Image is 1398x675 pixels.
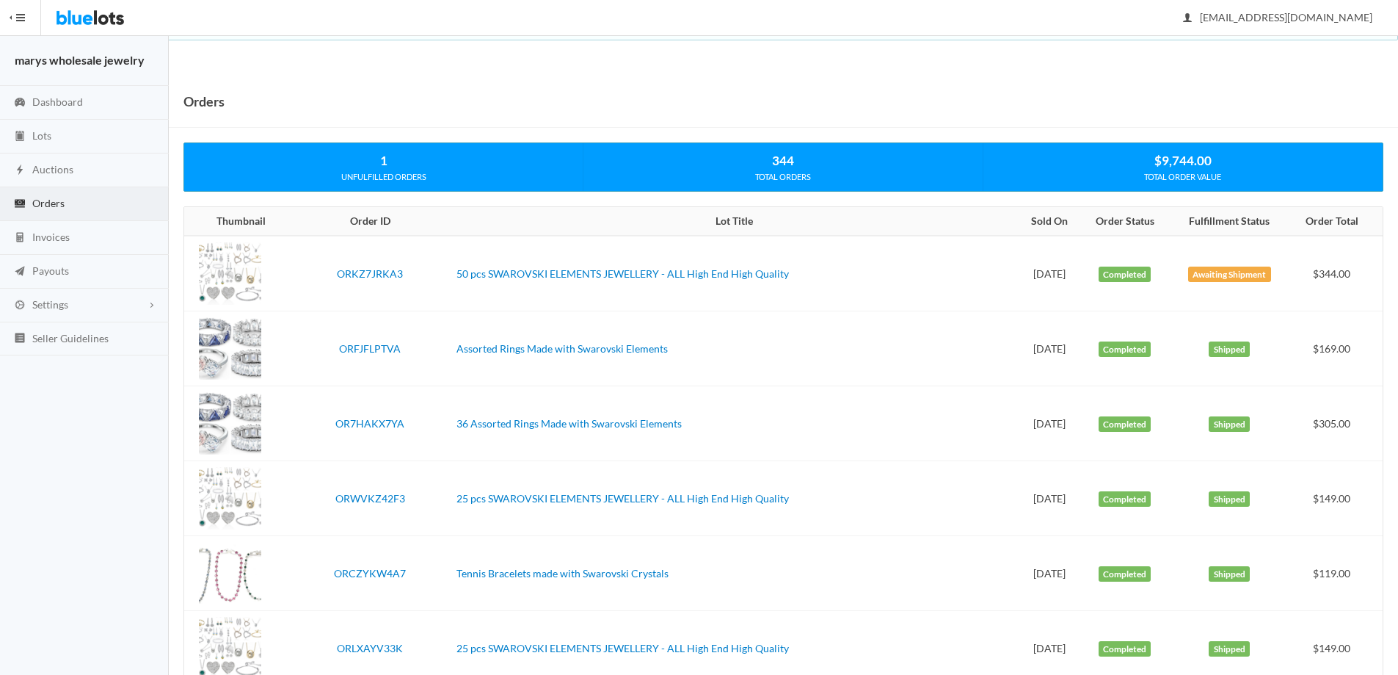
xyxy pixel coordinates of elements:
[184,207,289,237] th: Thumbnail
[1289,536,1383,611] td: $119.00
[337,642,403,654] a: ORLXAYV33K
[456,642,789,654] a: 25 pcs SWAROVSKI ELEMENTS JEWELLERY - ALL High End High Quality
[12,130,27,144] ion-icon: clipboard
[184,170,583,184] div: UNFULFILLED ORDERS
[1099,566,1151,582] label: Completed
[1019,536,1080,611] td: [DATE]
[456,267,789,280] a: 50 pcs SWAROVSKI ELEMENTS JEWELLERY - ALL High End High Quality
[1099,641,1151,657] label: Completed
[32,163,73,176] span: Auctions
[1019,461,1080,536] td: [DATE]
[1099,342,1151,358] label: Completed
[32,264,69,277] span: Payouts
[772,153,794,168] strong: 344
[334,567,406,580] a: ORCZYKW4A7
[12,332,27,346] ion-icon: list box
[1099,416,1151,433] label: Completed
[456,492,789,505] a: 25 pcs SWAROVSKI ELEMENTS JEWELLERY - ALL High End High Quality
[451,207,1019,237] th: Lot Title
[1209,566,1250,582] label: Shipped
[15,53,145,67] strong: marys wholesale jewelry
[289,207,451,237] th: Order ID
[12,198,27,212] ion-icon: cash
[32,197,65,209] span: Orders
[1184,11,1372,24] span: [EMAIL_ADDRESS][DOMAIN_NAME]
[1019,207,1080,237] th: Sold On
[12,231,27,245] ion-icon: calculator
[12,96,27,110] ion-icon: speedometer
[32,298,68,311] span: Settings
[1209,342,1250,358] label: Shipped
[32,129,51,142] span: Lots
[1019,236,1080,311] td: [DATE]
[339,342,401,355] a: ORFJFLPTVA
[583,170,982,184] div: TOTAL ORDERS
[1099,491,1151,508] label: Completed
[1209,641,1250,657] label: Shipped
[1180,12,1195,26] ion-icon: person
[983,170,1383,184] div: TOTAL ORDER VALUE
[456,342,668,355] a: Assorted Rings Made with Swarovski Elements
[32,231,70,243] span: Invoices
[1289,461,1383,536] td: $149.00
[1209,416,1250,433] label: Shipped
[32,95,83,108] span: Dashboard
[380,153,387,168] strong: 1
[1188,267,1271,283] label: Awaiting Shipment
[1154,153,1212,168] strong: $9,744.00
[12,265,27,279] ion-icon: paper plane
[1209,491,1250,508] label: Shipped
[32,332,109,344] span: Seller Guidelines
[456,417,682,430] a: 36 Assorted Rings Made with Swarovski Elements
[1289,386,1383,461] td: $305.00
[1080,207,1170,237] th: Order Status
[1099,267,1151,283] label: Completed
[1019,386,1080,461] td: [DATE]
[1289,207,1383,237] th: Order Total
[335,492,405,505] a: ORWVKZ42F3
[12,299,27,313] ion-icon: cog
[1169,207,1289,237] th: Fulfillment Status
[456,567,669,580] a: Tennis Bracelets made with Swarovski Crystals
[1289,236,1383,311] td: $344.00
[1019,311,1080,386] td: [DATE]
[12,164,27,178] ion-icon: flash
[183,90,225,112] h1: Orders
[1289,311,1383,386] td: $169.00
[337,267,403,280] a: ORKZ7JRKA3
[335,417,404,430] a: OR7HAKX7YA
